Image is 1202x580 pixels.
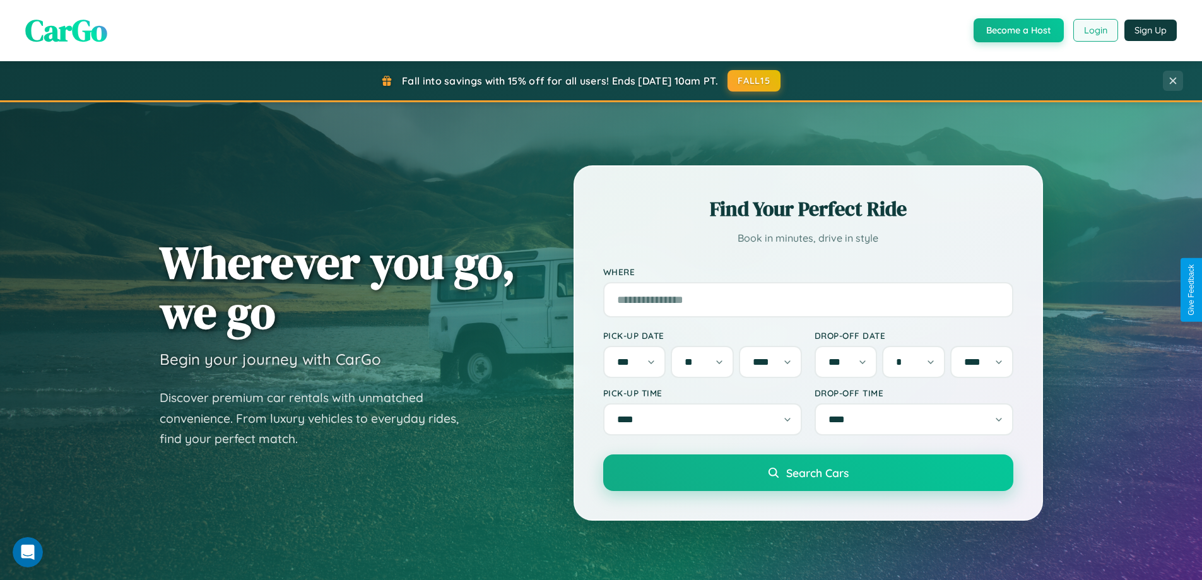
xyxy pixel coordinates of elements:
span: Fall into savings with 15% off for all users! Ends [DATE] 10am PT. [402,74,718,87]
iframe: Intercom live chat [13,537,43,567]
h3: Begin your journey with CarGo [160,350,381,369]
label: Pick-up Time [603,388,802,398]
button: Become a Host [974,18,1064,42]
label: Drop-off Date [815,330,1013,341]
button: Search Cars [603,454,1013,491]
button: Sign Up [1124,20,1177,41]
h2: Find Your Perfect Ride [603,195,1013,223]
p: Book in minutes, drive in style [603,229,1013,247]
button: Login [1073,19,1118,42]
h1: Wherever you go, we go [160,237,516,337]
label: Pick-up Date [603,330,802,341]
label: Where [603,266,1013,277]
span: Search Cars [786,466,849,480]
label: Drop-off Time [815,388,1013,398]
p: Discover premium car rentals with unmatched convenience. From luxury vehicles to everyday rides, ... [160,388,475,449]
span: CarGo [25,9,107,51]
button: FALL15 [728,70,781,92]
div: Give Feedback [1187,264,1196,316]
